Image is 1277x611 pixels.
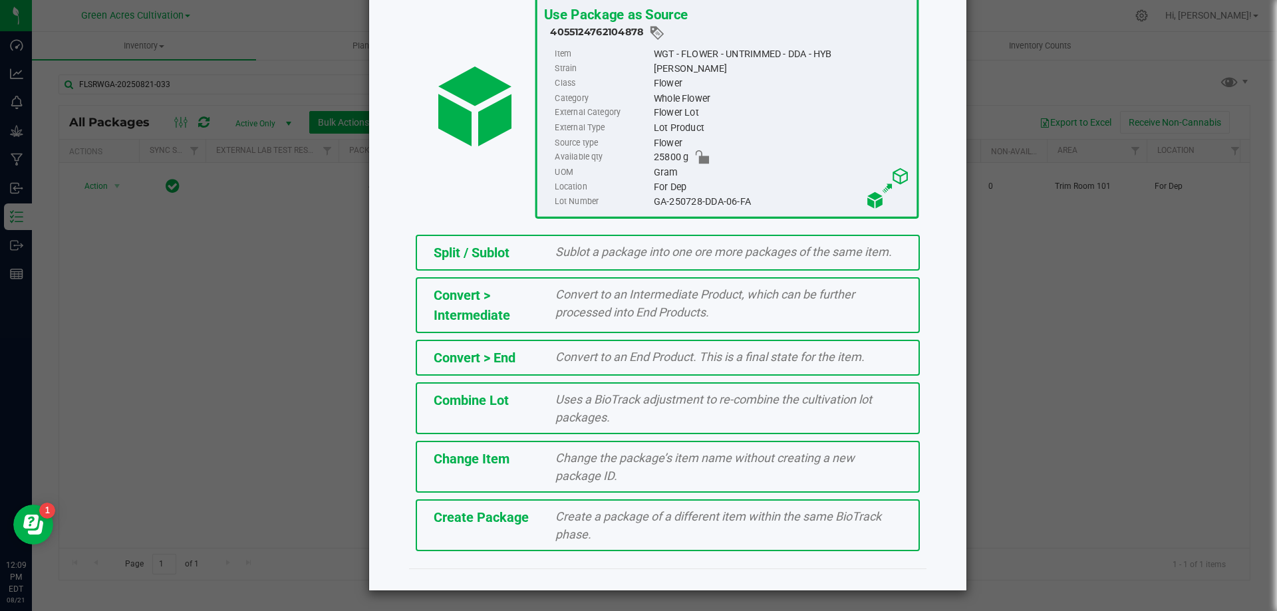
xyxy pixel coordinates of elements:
[653,180,909,194] div: For Dep
[555,287,855,319] span: Convert to an Intermediate Product, which can be further processed into End Products.
[653,194,909,209] div: GA-250728-DDA-06-FA
[555,91,650,106] label: Category
[555,136,650,150] label: Source type
[653,120,909,135] div: Lot Product
[555,350,865,364] span: Convert to an End Product. This is a final state for the item.
[13,505,53,545] iframe: Resource center
[653,136,909,150] div: Flower
[653,165,909,180] div: Gram
[555,509,881,541] span: Create a package of a different item within the same BioTrack phase.
[653,76,909,91] div: Flower
[555,392,872,424] span: Uses a BioTrack adjustment to re-combine the cultivation lot packages.
[555,245,892,259] span: Sublot a package into one ore more packages of the same item.
[653,61,909,76] div: [PERSON_NAME]
[555,165,650,180] label: UOM
[555,76,650,91] label: Class
[653,91,909,106] div: Whole Flower
[653,47,909,61] div: WGT - FLOWER - UNTRIMMED - DDA - HYB
[434,392,509,408] span: Combine Lot
[434,451,509,467] span: Change Item
[555,194,650,209] label: Lot Number
[434,509,529,525] span: Create Package
[555,180,650,194] label: Location
[555,150,650,165] label: Available qty
[434,350,515,366] span: Convert > End
[550,25,910,41] div: 4055124762104878
[434,287,510,323] span: Convert > Intermediate
[555,47,650,61] label: Item
[555,451,855,483] span: Change the package’s item name without creating a new package ID.
[434,245,509,261] span: Split / Sublot
[555,120,650,135] label: External Type
[555,106,650,120] label: External Category
[39,503,55,519] iframe: Resource center unread badge
[543,6,687,23] span: Use Package as Source
[653,150,688,165] span: 25800 g
[653,106,909,120] div: Flower Lot
[555,61,650,76] label: Strain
